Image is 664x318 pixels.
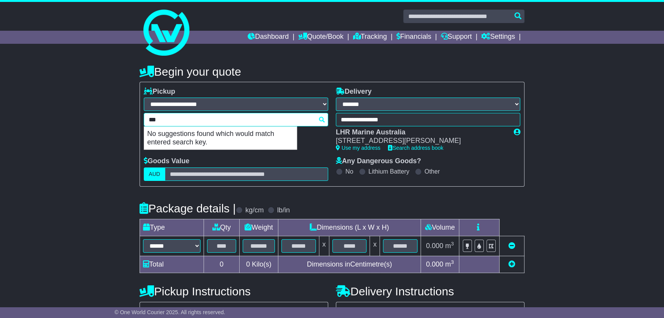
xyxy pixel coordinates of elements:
td: Kilo(s) [240,256,278,273]
typeahead: Please provide city [144,113,328,126]
label: Goods Value [144,157,189,166]
label: lb/in [277,206,290,215]
a: Add new item [508,260,515,268]
span: 0.000 [426,260,443,268]
h4: Delivery Instructions [336,285,524,298]
label: Any Dangerous Goods? [336,157,421,166]
label: Other [424,168,440,175]
a: Support [441,31,472,44]
td: Dimensions (L x W x H) [278,219,421,236]
td: x [370,236,380,256]
a: Settings [481,31,515,44]
div: LHR Marine Australia [336,128,506,137]
div: [STREET_ADDRESS][PERSON_NAME] [336,137,506,145]
td: Qty [204,219,240,236]
h4: Package details | [140,202,236,215]
h4: Begin your quote [140,65,524,78]
a: Dashboard [248,31,289,44]
span: 0.000 [426,242,443,250]
label: Lithium Battery [368,168,409,175]
td: Weight [240,219,278,236]
a: Remove this item [508,242,515,250]
p: No suggestions found which would match entered search key. [144,127,297,149]
span: m [445,260,454,268]
sup: 3 [451,259,454,265]
td: 0 [204,256,240,273]
label: kg/cm [245,206,264,215]
span: m [445,242,454,250]
td: Volume [421,219,459,236]
label: No [345,168,353,175]
a: Use my address [336,145,380,151]
label: AUD [144,167,165,181]
a: Quote/Book [298,31,344,44]
span: © One World Courier 2025. All rights reserved. [115,309,225,315]
a: Search address book [388,145,443,151]
td: Type [140,219,204,236]
label: Pickup [144,88,175,96]
a: Financials [396,31,431,44]
sup: 3 [451,241,454,247]
td: Total [140,256,204,273]
td: x [319,236,329,256]
h4: Pickup Instructions [140,285,328,298]
a: Tracking [353,31,387,44]
span: 0 [246,260,250,268]
td: Dimensions in Centimetre(s) [278,256,421,273]
label: Delivery [336,88,371,96]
